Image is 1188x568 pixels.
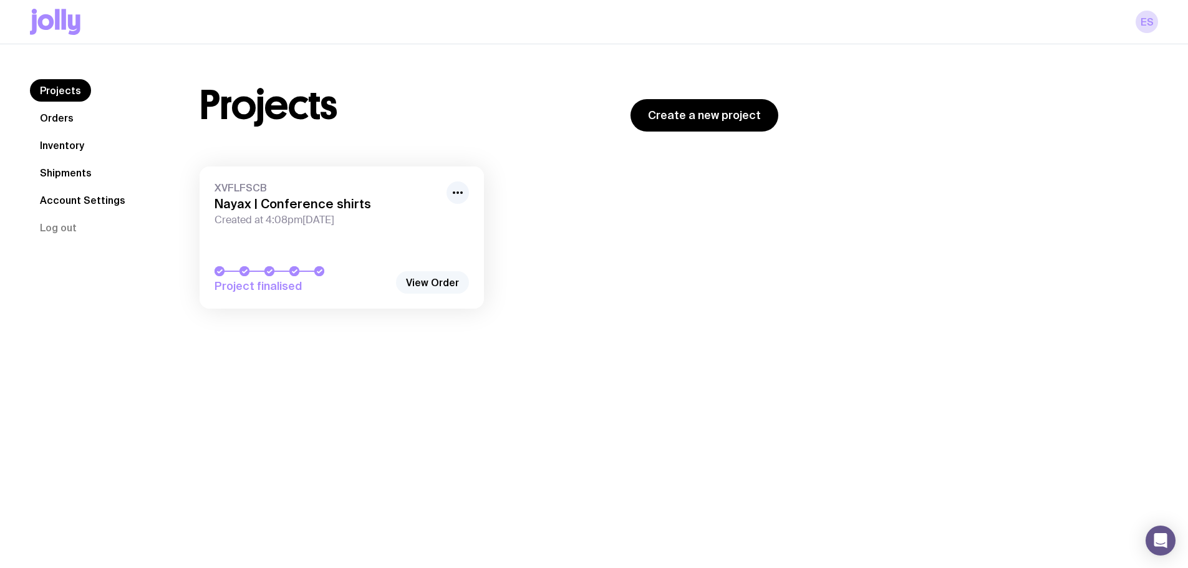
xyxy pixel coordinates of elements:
a: Projects [30,79,91,102]
a: Account Settings [30,189,135,211]
span: Project finalised [215,279,389,294]
a: ES [1136,11,1158,33]
span: Created at 4:08pm[DATE] [215,214,439,226]
h3: Nayax | Conference shirts [215,196,439,211]
a: View Order [396,271,469,294]
a: Create a new project [630,99,778,132]
a: Inventory [30,134,94,156]
a: Shipments [30,161,102,184]
h1: Projects [200,85,337,125]
a: XVFLFSCBNayax | Conference shirtsCreated at 4:08pm[DATE]Project finalised [200,166,484,309]
div: Open Intercom Messenger [1146,526,1176,556]
span: XVFLFSCB [215,181,439,194]
button: Log out [30,216,87,239]
a: Orders [30,107,84,129]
